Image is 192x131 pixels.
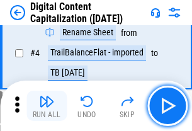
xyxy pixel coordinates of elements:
div: to [151,48,158,58]
div: Undo [77,111,96,118]
div: Digital Content Capitalization ([DATE]) [30,1,145,25]
button: Skip [107,91,147,121]
img: Back [10,5,25,20]
button: Undo [67,91,107,121]
img: Skip [120,94,135,109]
img: Settings menu [167,5,182,20]
img: Support [150,8,161,18]
img: Main button [157,96,178,116]
div: Skip [120,111,135,118]
span: # 4 [30,48,40,58]
img: Undo [79,94,94,109]
button: Run All [26,91,67,121]
img: Run All [39,94,54,109]
div: TrailBalanceFlat - imported [48,45,146,60]
div: Rename Sheet [60,25,116,40]
div: from [121,28,137,38]
div: TB [DATE] [48,65,88,81]
div: Run All [33,111,61,118]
